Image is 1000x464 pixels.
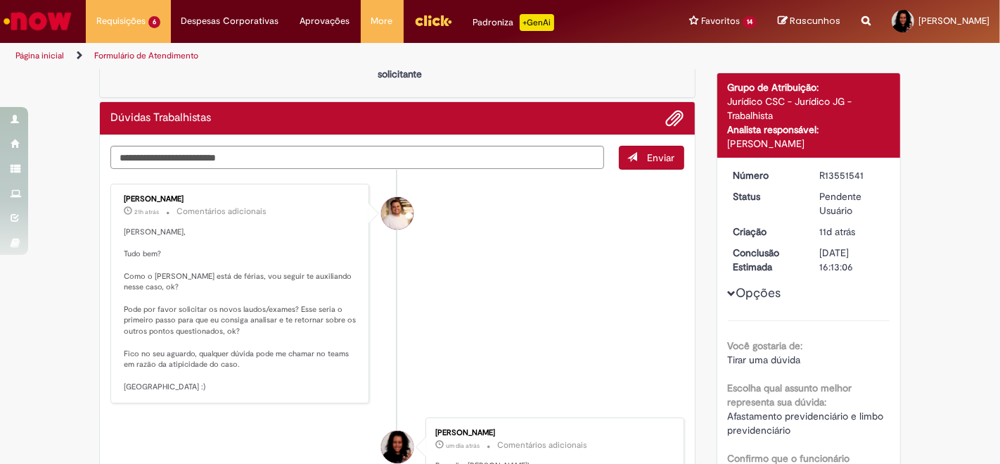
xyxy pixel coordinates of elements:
div: R13551541 [819,168,885,182]
img: click_logo_yellow_360x200.png [414,10,452,31]
span: Tirar uma dúvida [728,353,801,366]
a: Página inicial [15,50,64,61]
span: 21h atrás [134,208,159,216]
b: Você gostaria de: [728,339,803,352]
div: Flavia Almeida Andrade [381,431,414,463]
time: 29/09/2025 07:33:58 [446,441,480,450]
span: 11d atrás [819,225,855,238]
div: Padroniza [473,14,554,31]
div: Jurídico CSC - Jurídico JG - Trabalhista [728,94,890,123]
h2: Dúvidas Trabalhistas Histórico de tíquete [110,112,211,125]
span: Rascunhos [790,14,840,27]
span: 6 [148,16,160,28]
p: [PERSON_NAME], Tudo bem? Como o [PERSON_NAME] está de férias, vou seguir te auxiliando nesse caso... [124,227,358,393]
button: Adicionar anexos [666,109,684,127]
dt: Status [723,189,809,203]
div: Analista responsável: [728,123,890,137]
span: Enviar [648,151,675,164]
small: Comentários adicionais [177,206,267,218]
textarea: Digite sua mensagem aqui... [110,146,604,169]
a: Formulário de Atendimento [94,50,198,61]
div: [PERSON_NAME] [435,429,669,437]
div: Pendente Usuário [819,189,885,218]
button: Enviar [619,146,684,170]
span: 14 [743,16,757,28]
span: Aprovações [300,14,350,28]
small: Comentários adicionais [497,439,587,451]
ul: Trilhas de página [11,43,656,69]
span: Despesas Corporativas [181,14,279,28]
span: Requisições [96,14,146,28]
time: 19/09/2025 16:13:04 [819,225,855,238]
dt: Conclusão Estimada [723,246,809,274]
span: Favoritos [701,14,740,28]
dt: Criação [723,225,809,239]
div: Davi Carlo Macedo Da Silva [381,197,414,230]
span: um dia atrás [446,441,480,450]
dt: Número [723,168,809,182]
div: [PERSON_NAME] [124,195,358,203]
span: More [371,14,393,28]
time: 29/09/2025 10:28:07 [134,208,159,216]
span: Afastamento previdenciário e limbo previdenciário [728,410,887,437]
a: Rascunhos [778,15,840,28]
p: +GenAi [520,14,554,31]
img: ServiceNow [1,7,74,35]
b: Escolha qual assunto melhor representa sua dúvida: [728,382,852,408]
div: [PERSON_NAME] [728,137,890,151]
div: [DATE] 16:13:06 [819,246,885,274]
div: 19/09/2025 16:13:04 [819,225,885,239]
div: Grupo de Atribuição: [728,80,890,94]
span: [PERSON_NAME] [918,15,989,27]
